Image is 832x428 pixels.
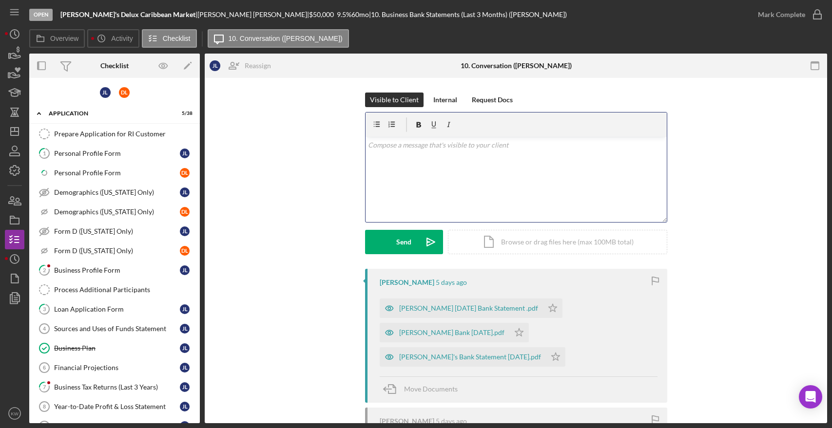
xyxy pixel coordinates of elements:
div: 10. Conversation ([PERSON_NAME]) [461,62,572,70]
button: Visible to Client [365,93,424,107]
div: D L [180,246,190,256]
button: Move Documents [380,377,467,401]
div: Internal [433,93,457,107]
div: [PERSON_NAME] Bank [DATE].pdf [399,329,504,336]
tspan: 8 [43,404,46,409]
div: Financial Projections [54,364,180,372]
button: KW [5,404,24,423]
tspan: 3 [43,306,46,312]
span: Move Documents [404,385,458,393]
div: J L [180,187,190,197]
div: Demographics ([US_STATE] Only) [54,188,180,196]
div: Application [49,111,168,116]
div: J L [180,226,190,236]
button: Overview [29,29,85,48]
div: Prepare Application for RI Customer [54,130,194,138]
div: J L [180,363,190,372]
div: Checklist [100,62,129,70]
div: Open Intercom Messenger [799,385,822,409]
button: Internal [428,93,462,107]
a: 7Business Tax Returns (Last 3 Years)JL [34,377,195,397]
div: | 10. Business Bank Statements (Last 3 Months) ([PERSON_NAME]) [369,11,567,19]
div: Request Docs [472,93,513,107]
div: Process Additional Participants [54,286,194,294]
div: Business Profile Form [54,266,180,274]
tspan: 7 [43,384,46,390]
div: Sources and Uses of Funds Statement [54,325,180,333]
button: Activity [87,29,139,48]
a: Form D ([US_STATE] Only)DL [34,241,195,261]
a: Prepare Application for RI Customer [34,124,195,144]
time: 2025-08-29 16:39 [436,279,467,286]
time: 2025-08-29 16:38 [436,417,467,425]
a: 8Year-to-Date Profit & Loss StatementJL [34,397,195,416]
a: Business PlanJL [34,338,195,358]
button: Mark Complete [748,5,827,24]
div: [PERSON_NAME] [PERSON_NAME] | [197,11,309,19]
div: D L [119,87,130,98]
button: [PERSON_NAME]'s Bank Statement [DATE].pdf [380,347,565,367]
div: Reassign [245,56,271,75]
label: 10. Conversation ([PERSON_NAME]) [229,35,343,42]
button: 10. Conversation ([PERSON_NAME]) [208,29,349,48]
div: Send [396,230,411,254]
div: J L [180,265,190,275]
div: | [60,11,197,19]
a: 1Personal Profile FormJL [34,144,195,163]
div: D L [180,168,190,178]
div: [PERSON_NAME]'s Bank Statement [DATE].pdf [399,353,541,361]
button: Checklist [142,29,197,48]
div: J L [100,87,111,98]
tspan: 6 [43,365,46,371]
button: Request Docs [467,93,518,107]
div: J L [180,402,190,411]
a: Process Additional Participants [34,280,195,299]
button: Send [365,230,443,254]
div: J L [180,304,190,314]
div: Personal Profile Form [54,149,180,157]
tspan: 1 [43,150,46,156]
div: Form D ([US_STATE] Only) [54,247,180,255]
div: J L [210,60,220,71]
label: Overview [50,35,78,42]
div: 9.5 % [337,11,351,19]
a: Demographics ([US_STATE] Only)DL [34,202,195,222]
b: [PERSON_NAME]'s Delux Caribbean Market [60,10,195,19]
div: 5 / 38 [175,111,193,116]
div: J L [180,343,190,353]
div: J L [180,382,190,392]
div: Year-to-Date Profit & Loss Statement [54,403,180,410]
div: Mark Complete [758,5,805,24]
div: Visible to Client [370,93,419,107]
label: Checklist [163,35,191,42]
button: [PERSON_NAME] [DATE] Bank Statement .pdf [380,298,562,318]
div: D L [180,207,190,217]
tspan: 2 [43,267,46,273]
a: 2Business Profile FormJL [34,261,195,280]
div: [PERSON_NAME] [380,279,434,286]
span: $50,000 [309,10,334,19]
div: J L [180,324,190,334]
label: Activity [111,35,133,42]
div: 60 mo [351,11,369,19]
tspan: 4 [43,326,46,332]
div: J L [180,149,190,158]
div: Open [29,9,53,21]
div: Business Tax Returns (Last 3 Years) [54,383,180,391]
button: [PERSON_NAME] Bank [DATE].pdf [380,323,529,342]
a: Demographics ([US_STATE] Only)JL [34,183,195,202]
a: Personal Profile FormDL [34,163,195,183]
button: JLReassign [205,56,281,75]
a: Form D ([US_STATE] Only)JL [34,222,195,241]
text: KW [11,411,19,416]
div: [PERSON_NAME] [380,417,434,425]
a: 4Sources and Uses of Funds StatementJL [34,319,195,338]
a: 6Financial ProjectionsJL [34,358,195,377]
div: Loan Application Form [54,305,180,313]
div: Business Plan [54,344,180,352]
div: Form D ([US_STATE] Only) [54,227,180,235]
div: [PERSON_NAME] [DATE] Bank Statement .pdf [399,304,538,312]
div: Demographics ([US_STATE] Only) [54,208,180,216]
div: Personal Profile Form [54,169,180,177]
a: 3Loan Application FormJL [34,299,195,319]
